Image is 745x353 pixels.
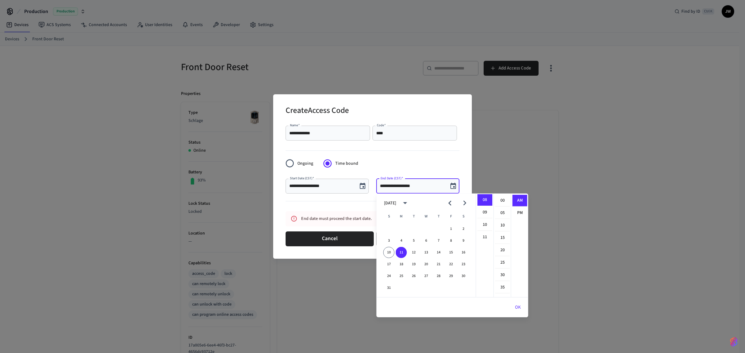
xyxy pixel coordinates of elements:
button: 17 [383,259,395,270]
button: calendar view is open, switch to year view [398,196,413,210]
img: SeamLogoGradient.69752ec5.svg [730,337,738,347]
button: 4 [396,235,407,246]
li: 30 minutes [495,269,510,281]
span: Wednesday [421,210,432,223]
li: 15 minutes [495,232,510,244]
button: 6 [421,235,432,246]
span: Tuesday [408,210,419,223]
li: 20 minutes [495,244,510,256]
button: 30 [458,270,469,282]
span: Friday [445,210,457,223]
button: 26 [408,270,419,282]
div: End date must proceed the start date. [301,213,432,225]
button: 16 [458,247,469,258]
li: AM [512,195,527,207]
ul: Select hours [476,194,494,297]
label: End Date (CST) [381,176,403,181]
li: 25 minutes [495,257,510,269]
li: 11 hours [477,231,492,243]
span: Sunday [383,210,395,223]
button: 27 [421,270,432,282]
label: Code [377,123,386,127]
ul: Select minutes [494,194,511,297]
button: 22 [445,259,457,270]
label: Name [290,123,300,127]
span: Thursday [433,210,444,223]
button: Choose date, selected date is Nov 5, 2025 [356,180,369,192]
button: Cancel [286,231,374,246]
ul: Select meridiem [511,194,528,297]
li: 0 minutes [495,195,510,207]
button: 7 [433,235,444,246]
span: Ongoing [297,160,313,167]
button: 13 [421,247,432,258]
button: 2 [458,223,469,235]
li: 5 minutes [495,207,510,219]
button: Choose date, selected date is Aug 11, 2025 [447,180,459,192]
button: 19 [408,259,419,270]
button: 12 [408,247,419,258]
button: 31 [383,282,395,293]
li: 35 minutes [495,282,510,293]
button: 18 [396,259,407,270]
div: [DATE] [384,200,396,206]
button: 24 [383,270,395,282]
button: 28 [433,270,444,282]
button: 11 [396,247,407,258]
button: Next month [457,196,472,210]
button: Previous month [443,196,457,210]
button: 9 [458,235,469,246]
button: 8 [445,235,457,246]
button: 5 [408,235,419,246]
span: Saturday [458,210,469,223]
span: Monday [396,210,407,223]
button: 1 [445,223,457,235]
li: 10 hours [477,219,492,231]
button: 10 [383,247,395,258]
button: 14 [433,247,444,258]
button: 23 [458,259,469,270]
label: Start Date (CST) [290,176,314,181]
li: 40 minutes [495,294,510,306]
button: 29 [445,270,457,282]
button: 3 [383,235,395,246]
li: 10 minutes [495,220,510,231]
span: Time bound [335,160,358,167]
button: 15 [445,247,457,258]
button: OK [508,300,528,315]
li: 8 hours [477,194,492,206]
h2: Create Access Code [286,102,349,121]
button: 21 [433,259,444,270]
li: PM [512,207,527,219]
li: 9 hours [477,207,492,218]
button: 25 [396,270,407,282]
button: 20 [421,259,432,270]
